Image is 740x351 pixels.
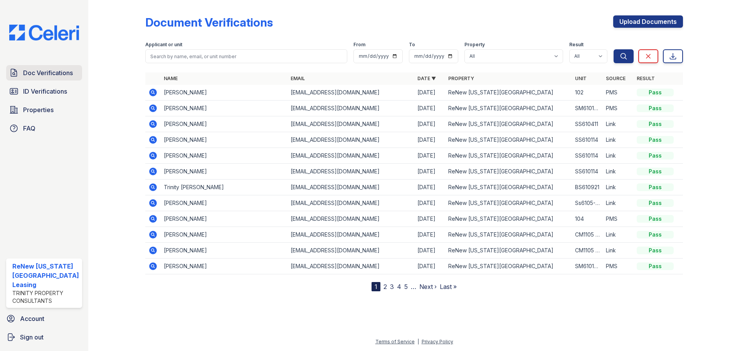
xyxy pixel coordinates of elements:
div: Document Verifications [145,15,273,29]
a: Email [291,76,305,81]
td: Ss6105-102 [572,195,603,211]
span: … [411,282,416,291]
td: [DATE] [414,259,445,274]
td: [DATE] [414,227,445,243]
td: [DATE] [414,148,445,164]
td: Trinity [PERSON_NAME] [161,180,288,195]
a: Property [448,76,474,81]
div: 1 [372,282,380,291]
td: CM1105 apt202 [572,243,603,259]
td: [EMAIL_ADDRESS][DOMAIN_NAME] [288,85,414,101]
td: ReNew [US_STATE][GEOGRAPHIC_DATA] [445,148,572,164]
a: Upload Documents [613,15,683,28]
div: Pass [637,152,674,160]
td: [DATE] [414,243,445,259]
td: ReNew [US_STATE][GEOGRAPHIC_DATA] [445,227,572,243]
a: Result [637,76,655,81]
a: Source [606,76,626,81]
span: Account [20,314,44,323]
td: [EMAIL_ADDRESS][DOMAIN_NAME] [288,211,414,227]
div: Pass [637,183,674,191]
td: Link [603,116,634,132]
td: [EMAIL_ADDRESS][DOMAIN_NAME] [288,195,414,211]
td: PMS [603,85,634,101]
a: Properties [6,102,82,118]
td: SS610411 [572,116,603,132]
td: [PERSON_NAME] [161,116,288,132]
td: 102 [572,85,603,101]
a: Name [164,76,178,81]
td: [DATE] [414,132,445,148]
div: | [417,339,419,344]
div: ReNew [US_STATE][GEOGRAPHIC_DATA] Leasing [12,262,79,289]
td: [PERSON_NAME] [161,101,288,116]
span: Properties [23,105,54,114]
td: [EMAIL_ADDRESS][DOMAIN_NAME] [288,227,414,243]
td: [EMAIL_ADDRESS][DOMAIN_NAME] [288,116,414,132]
td: ReNew [US_STATE][GEOGRAPHIC_DATA] [445,132,572,148]
a: 3 [390,283,394,291]
div: Pass [637,247,674,254]
span: FAQ [23,124,35,133]
span: Doc Verifications [23,68,73,77]
td: [DATE] [414,164,445,180]
td: Link [603,148,634,164]
td: BS610921 [572,180,603,195]
div: Pass [637,136,674,144]
td: PMS [603,259,634,274]
td: ReNew [US_STATE][GEOGRAPHIC_DATA] [445,101,572,116]
div: Trinity Property Consultants [12,289,79,305]
td: SS610114 [572,148,603,164]
td: [DATE] [414,85,445,101]
a: 4 [397,283,401,291]
a: Doc Verifications [6,65,82,81]
td: [PERSON_NAME] [161,85,288,101]
td: [DATE] [414,195,445,211]
td: Link [603,243,634,259]
td: [PERSON_NAME] [161,132,288,148]
input: Search by name, email, or unit number [145,49,347,63]
a: 2 [383,283,387,291]
td: [EMAIL_ADDRESS][DOMAIN_NAME] [288,180,414,195]
td: [PERSON_NAME] [161,259,288,274]
label: Result [569,42,584,48]
td: ReNew [US_STATE][GEOGRAPHIC_DATA] [445,243,572,259]
div: Pass [637,120,674,128]
td: [PERSON_NAME] [161,243,288,259]
td: ReNew [US_STATE][GEOGRAPHIC_DATA] [445,211,572,227]
td: [EMAIL_ADDRESS][DOMAIN_NAME] [288,243,414,259]
td: SM610122 [572,101,603,116]
div: Pass [637,199,674,207]
td: SM610122 [572,259,603,274]
td: [PERSON_NAME] [161,148,288,164]
td: PMS [603,211,634,227]
div: Pass [637,215,674,223]
div: Pass [637,168,674,175]
a: 5 [404,283,408,291]
td: [EMAIL_ADDRESS][DOMAIN_NAME] [288,132,414,148]
td: [EMAIL_ADDRESS][DOMAIN_NAME] [288,164,414,180]
a: Privacy Policy [422,339,453,344]
td: SS610114 [572,164,603,180]
a: FAQ [6,121,82,136]
td: [EMAIL_ADDRESS][DOMAIN_NAME] [288,259,414,274]
td: SS610114 [572,132,603,148]
td: CM1105 apt202 [572,227,603,243]
td: [PERSON_NAME] [161,211,288,227]
a: ID Verifications [6,84,82,99]
label: Applicant or unit [145,42,182,48]
td: Link [603,195,634,211]
a: Date ▼ [417,76,436,81]
td: [EMAIL_ADDRESS][DOMAIN_NAME] [288,148,414,164]
label: To [409,42,415,48]
td: ReNew [US_STATE][GEOGRAPHIC_DATA] [445,116,572,132]
td: Link [603,132,634,148]
a: Sign out [3,329,85,345]
label: Property [464,42,485,48]
td: ReNew [US_STATE][GEOGRAPHIC_DATA] [445,180,572,195]
td: [PERSON_NAME] [161,164,288,180]
td: 104 [572,211,603,227]
td: Link [603,227,634,243]
a: Next › [419,283,437,291]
